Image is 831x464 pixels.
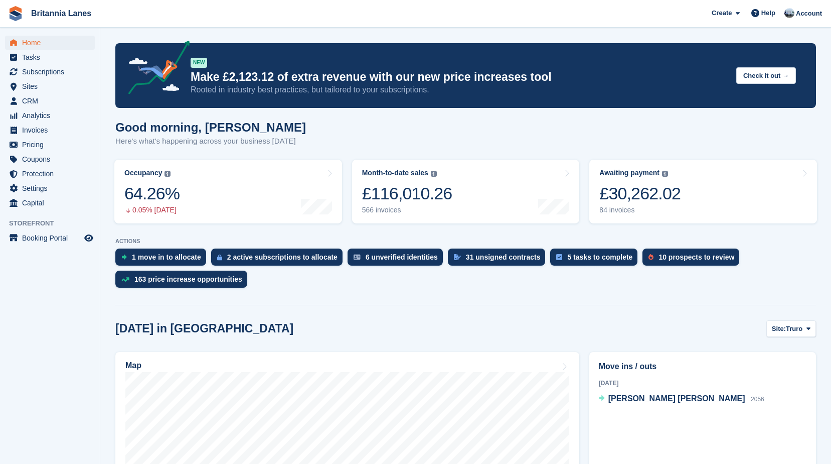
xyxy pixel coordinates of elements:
div: 1 move in to allocate [132,253,201,261]
span: Analytics [22,108,82,123]
span: Site: [772,324,786,334]
div: 163 price increase opportunities [134,275,242,283]
span: Settings [22,181,82,195]
a: Preview store [83,232,95,244]
div: 6 unverified identities [366,253,438,261]
a: menu [5,94,95,108]
img: icon-info-grey-7440780725fd019a000dd9b08b2336e03edf1995a4989e88bcd33f0948082b44.svg [662,171,668,177]
a: menu [5,167,95,181]
div: 64.26% [124,183,180,204]
img: active_subscription_to_allocate_icon-d502201f5373d7db506a760aba3b589e785aa758c864c3986d89f69b8ff3... [217,254,222,261]
a: menu [5,79,95,93]
span: Truro [786,324,802,334]
div: £116,010.26 [362,183,452,204]
img: price_increase_opportunities-93ffe204e8149a01c8c9dc8f82e8f89637d9d84a8eef4429ea346261dce0b2c0.svg [121,277,129,282]
div: [DATE] [599,379,806,388]
a: [PERSON_NAME] [PERSON_NAME] 2056 [599,393,764,406]
span: Invoices [22,123,82,137]
a: 2 active subscriptions to allocate [211,249,348,271]
a: menu [5,231,95,245]
span: Home [22,36,82,50]
div: NEW [191,58,207,68]
a: 1 move in to allocate [115,249,211,271]
button: Check it out → [736,67,796,84]
h2: Move ins / outs [599,361,806,373]
div: Occupancy [124,169,162,177]
img: verify_identity-adf6edd0f0f0b5bbfe63781bf79b02c33cf7c696d77639b501bdc392416b5a36.svg [354,254,361,260]
span: Tasks [22,50,82,64]
span: [PERSON_NAME] [PERSON_NAME] [608,394,745,403]
a: Awaiting payment £30,262.02 84 invoices [589,160,817,223]
span: Booking Portal [22,231,82,245]
p: Here's what's happening across your business [DATE] [115,136,306,147]
a: menu [5,50,95,64]
div: £30,262.02 [599,183,681,204]
a: menu [5,108,95,123]
div: 2 active subscriptions to allocate [227,253,338,261]
span: 2056 [751,396,764,403]
img: prospect-51fa495bee0391a8d652442698ab0144808aea92771e9ea1ae160a38d050c398.svg [648,254,653,260]
a: menu [5,123,95,137]
a: 10 prospects to review [642,249,744,271]
div: 84 invoices [599,206,681,214]
span: Protection [22,167,82,181]
span: Account [796,9,822,19]
a: menu [5,152,95,166]
div: Month-to-date sales [362,169,428,177]
span: Storefront [9,218,100,228]
a: 6 unverified identities [348,249,448,271]
div: Awaiting payment [599,169,659,177]
a: Occupancy 64.26% 0.05% [DATE] [114,160,342,223]
div: 5 tasks to complete [567,253,632,261]
a: menu [5,65,95,79]
a: menu [5,181,95,195]
p: ACTIONS [115,238,816,245]
span: CRM [22,94,82,108]
img: stora-icon-8386f47178a22dfd0bd8f6a31ec36ba5ce8667c1dd55bd0f319d3a0aa187defe.svg [8,6,23,21]
div: 566 invoices [362,206,452,214]
h2: Map [125,361,141,370]
span: Create [712,8,732,18]
p: Rooted in industry best practices, but tailored to your subscriptions. [191,84,728,95]
span: Sites [22,79,82,93]
h1: Good morning, [PERSON_NAME] [115,121,306,134]
a: Month-to-date sales £116,010.26 566 invoices [352,160,580,223]
div: 10 prospects to review [658,253,734,261]
img: move_ins_to_allocate_icon-fdf77a2bb77ea45bf5b3d319d69a93e2d87916cf1d5bf7949dd705db3b84f3ca.svg [121,254,127,260]
a: menu [5,196,95,210]
h2: [DATE] in [GEOGRAPHIC_DATA] [115,322,293,335]
div: 31 unsigned contracts [466,253,541,261]
a: Britannia Lanes [27,5,95,22]
img: icon-info-grey-7440780725fd019a000dd9b08b2336e03edf1995a4989e88bcd33f0948082b44.svg [431,171,437,177]
a: 5 tasks to complete [550,249,642,271]
span: Coupons [22,152,82,166]
div: 0.05% [DATE] [124,206,180,214]
a: menu [5,138,95,152]
a: 31 unsigned contracts [448,249,551,271]
span: Capital [22,196,82,210]
a: menu [5,36,95,50]
p: Make £2,123.12 of extra revenue with our new price increases tool [191,70,728,84]
img: price-adjustments-announcement-icon-8257ccfd72463d97f412b2fc003d46551f7dbcb40ab6d574587a9cd5c0d94... [120,41,190,98]
span: Help [761,8,775,18]
span: Subscriptions [22,65,82,79]
button: Site: Truro [766,320,816,337]
span: Pricing [22,138,82,152]
img: task-75834270c22a3079a89374b754ae025e5fb1db73e45f91037f5363f120a921f8.svg [556,254,562,260]
img: icon-info-grey-7440780725fd019a000dd9b08b2336e03edf1995a4989e88bcd33f0948082b44.svg [164,171,171,177]
img: John Millership [784,8,794,18]
a: 163 price increase opportunities [115,271,252,293]
img: contract_signature_icon-13c848040528278c33f63329250d36e43548de30e8caae1d1a13099fd9432cc5.svg [454,254,461,260]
